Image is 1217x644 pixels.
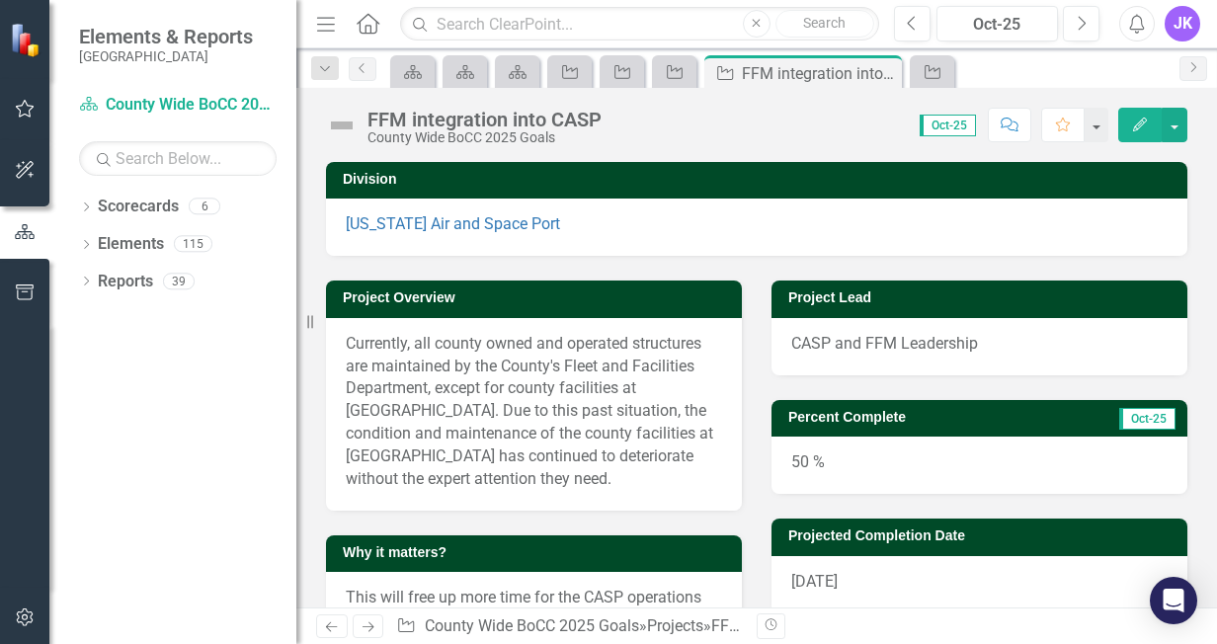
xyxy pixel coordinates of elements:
span: Search [803,15,846,31]
input: Search ClearPoint... [400,7,879,41]
p: CASP and FFM Leadership [791,333,1168,356]
span: Oct-25 [1119,408,1176,430]
div: Oct-25 [943,13,1051,37]
h3: Division [343,172,1177,187]
div: Open Intercom Messenger [1150,577,1197,624]
h3: Why it matters? [343,545,732,560]
h3: Projected Completion Date [788,528,1177,543]
div: FFM integration into CASP [742,61,897,86]
a: Projects [647,616,703,635]
h3: Percent Complete [788,410,1048,425]
span: Oct-25 [920,115,976,136]
p: Currently, all county owned and operated structures are maintained by the County's Fleet and Faci... [346,333,722,491]
a: Elements [98,233,164,256]
span: [DATE] [791,572,838,591]
span: Elements & Reports [79,25,253,48]
a: Reports [98,271,153,293]
a: [US_STATE] Air and Space Port [346,214,560,233]
small: [GEOGRAPHIC_DATA] [79,48,253,64]
button: Search [775,10,874,38]
a: Scorecards [98,196,179,218]
h3: Project Overview [343,290,732,305]
h3: Project Lead [788,290,1177,305]
div: 6 [189,199,220,215]
div: FFM integration into CASP [711,616,896,635]
button: Oct-25 [936,6,1058,41]
input: Search Below... [79,141,277,176]
a: County Wide BoCC 2025 Goals [79,94,277,117]
div: County Wide BoCC 2025 Goals [367,130,602,145]
button: JK [1165,6,1200,41]
img: ClearPoint Strategy [10,22,44,56]
div: » » [396,615,742,638]
div: 50 % [771,437,1187,494]
img: Not Defined [326,110,358,141]
div: 39 [163,273,195,289]
div: 115 [174,236,212,253]
a: County Wide BoCC 2025 Goals [425,616,639,635]
div: FFM integration into CASP [367,109,602,130]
